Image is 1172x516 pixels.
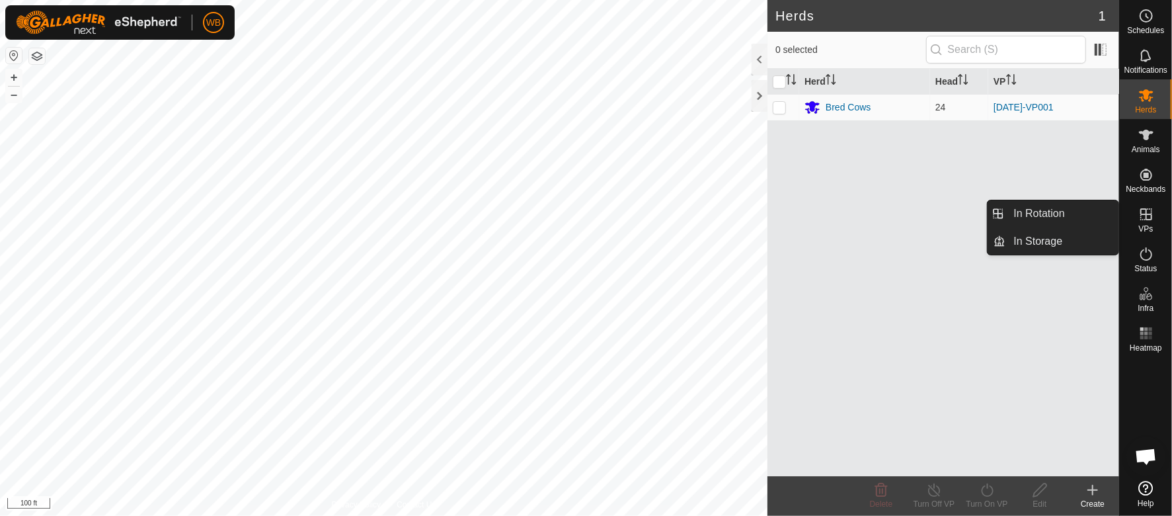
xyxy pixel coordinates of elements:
[1134,265,1157,273] span: Status
[1099,6,1106,26] span: 1
[960,498,1013,510] div: Turn On VP
[988,200,1118,227] li: In Rotation
[16,11,181,34] img: Gallagher Logo
[775,8,1099,24] h2: Herds
[1006,76,1017,87] p-sorticon: Activate to sort
[206,16,221,30] span: WB
[397,499,436,511] a: Contact Us
[1066,498,1119,510] div: Create
[1126,185,1165,193] span: Neckbands
[1132,146,1160,153] span: Animals
[1014,206,1065,222] span: In Rotation
[988,228,1118,255] li: In Storage
[994,102,1054,112] a: [DATE]-VP001
[6,87,22,103] button: –
[1138,499,1154,507] span: Help
[1130,344,1162,352] span: Heatmap
[332,499,381,511] a: Privacy Policy
[29,48,45,64] button: Map Layers
[958,76,968,87] p-sorticon: Activate to sort
[1135,106,1156,114] span: Herds
[826,101,871,114] div: Bred Cows
[799,69,930,95] th: Herd
[786,76,797,87] p-sorticon: Activate to sort
[775,43,926,57] span: 0 selected
[6,48,22,64] button: Reset Map
[1138,304,1153,312] span: Infra
[1006,228,1119,255] a: In Storage
[1124,66,1167,74] span: Notifications
[926,36,1086,64] input: Search (S)
[6,69,22,85] button: +
[1127,26,1164,34] span: Schedules
[1138,225,1153,233] span: VPs
[935,102,946,112] span: 24
[1013,498,1066,510] div: Edit
[870,499,893,509] span: Delete
[930,69,988,95] th: Head
[988,69,1119,95] th: VP
[1006,200,1119,227] a: In Rotation
[1126,437,1166,476] a: Open chat
[1120,476,1172,513] a: Help
[908,498,960,510] div: Turn Off VP
[826,76,836,87] p-sorticon: Activate to sort
[1014,234,1063,249] span: In Storage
